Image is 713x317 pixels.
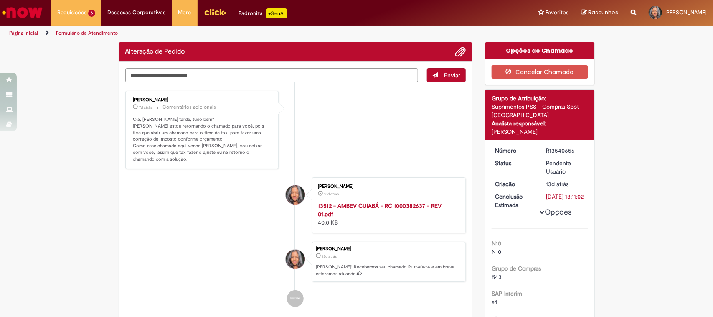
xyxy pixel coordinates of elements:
button: Cancelar Chamado [492,65,588,79]
div: 40.0 KB [318,202,457,227]
div: Pendente Usuário [546,159,585,176]
time: 16/09/2025 16:10:59 [546,180,569,188]
small: Comentários adicionais [163,104,216,111]
div: 16/09/2025 16:10:59 [546,180,585,188]
img: click_logo_yellow_360x200.png [204,6,226,18]
time: 16/09/2025 16:10:52 [324,192,339,197]
span: Despesas Corporativas [108,8,166,17]
p: [PERSON_NAME]! Recebemos seu chamado R13540656 e em breve estaremos atuando. [316,264,461,277]
ul: Histórico de tíquete [125,82,466,315]
dt: Criação [489,180,540,188]
div: Grupo de Atribuição: [492,94,588,102]
span: 6 [88,10,95,17]
li: Barbara Stephany Da Costa [125,242,466,282]
div: [PERSON_NAME] [316,246,461,251]
a: Rascunhos [581,9,618,17]
a: Formulário de Atendimento [56,30,118,36]
img: ServiceNow [1,4,44,21]
span: 13d atrás [322,254,337,259]
span: 13d atrás [324,192,339,197]
span: [PERSON_NAME] [665,9,707,16]
div: Barbara Stephany Da Costa [286,185,305,205]
p: +GenAi [266,8,287,18]
span: N10 [492,248,501,256]
div: [PERSON_NAME] [318,184,457,189]
button: Adicionar anexos [455,46,466,57]
time: 22/09/2025 17:05:12 [140,105,152,110]
div: Opções do Chamado [485,42,594,59]
div: [PERSON_NAME] [492,128,588,136]
div: Analista responsável: [492,119,588,128]
span: 7d atrás [140,105,152,110]
div: Barbara Stephany Da Costa [286,250,305,269]
button: Enviar [427,68,466,82]
span: 13d atrás [546,180,569,188]
b: SAP Interim [492,290,522,297]
b: N10 [492,240,501,247]
dt: Conclusão Estimada [489,192,540,209]
span: Requisições [57,8,86,17]
span: More [178,8,191,17]
span: B43 [492,273,502,281]
time: 16/09/2025 16:10:59 [322,254,337,259]
textarea: Digite sua mensagem aqui... [125,68,419,83]
span: Rascunhos [588,8,618,16]
a: 13512 - AMBEV CUIABÁ - RC 1000382637 - REV 01.pdf [318,202,442,218]
dt: Número [489,146,540,155]
div: Padroniza [239,8,287,18]
h2: Alteração de Pedido Histórico de tíquete [125,48,185,56]
span: Enviar [444,72,460,79]
span: Favoritos [546,8,568,17]
div: [PERSON_NAME] [133,97,272,102]
a: Página inicial [9,30,38,36]
span: s4 [492,298,497,306]
b: Grupo de Compras [492,265,541,272]
p: Olá, [PERSON_NAME] tarde, tudo bem? [PERSON_NAME] estou retornando o chamado para você, pois tive... [133,116,272,162]
div: [DATE] 13:11:02 [546,192,585,201]
div: Suprimentos PSS - Compras Spot [GEOGRAPHIC_DATA] [492,102,588,119]
div: R13540656 [546,146,585,155]
dt: Status [489,159,540,167]
ul: Trilhas de página [6,26,469,41]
